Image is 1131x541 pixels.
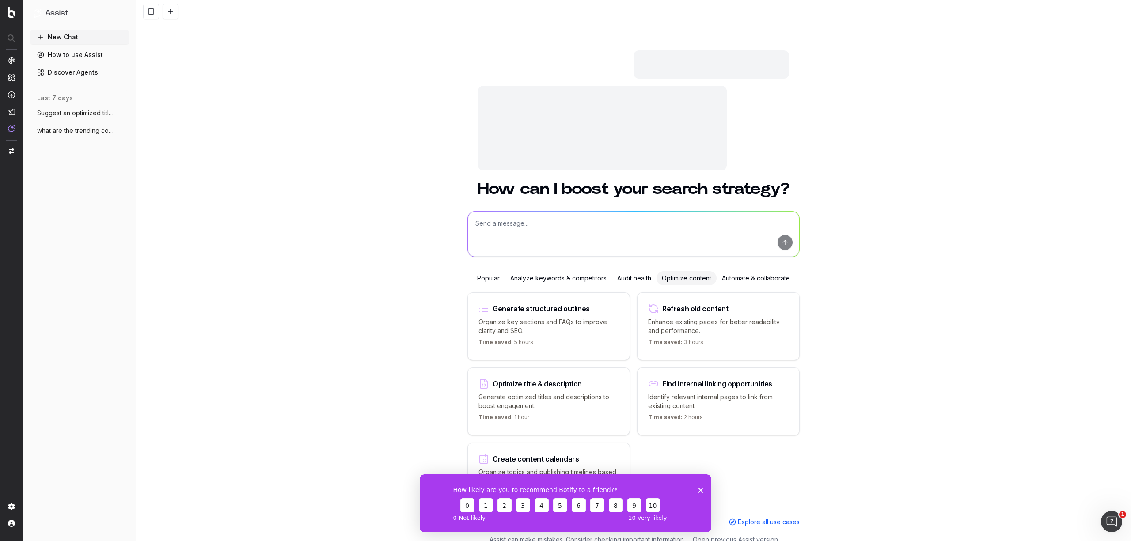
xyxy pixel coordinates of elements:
[8,7,15,18] img: Botify logo
[493,305,590,312] div: Generate structured outlines
[8,520,15,527] img: My account
[648,339,703,349] p: 3 hours
[9,148,14,154] img: Switch project
[612,271,657,285] div: Audit health
[8,57,15,64] img: Analytics
[478,318,619,335] p: Organize key sections and FAQs to improve clarity and SEO.
[648,393,789,410] p: Identify relevant internal pages to link from existing content.
[1119,511,1126,518] span: 1
[34,7,125,19] button: Assist
[478,393,619,410] p: Generate optimized titles and descriptions to boost engagement.
[648,339,683,345] span: Time saved:
[30,48,129,62] a: How to use Assist
[478,468,619,485] p: Organize topics and publishing timelines based on keyword trends.
[467,181,800,197] h1: How can I boost your search strategy?
[478,339,513,345] span: Time saved:
[37,126,115,135] span: what are the trending content topics aro
[478,339,533,349] p: 5 hours
[738,518,800,526] span: Explore all use cases
[37,109,115,117] span: Suggest an optimized title and descripti
[30,30,129,44] button: New Chat
[648,414,683,420] span: Time saved:
[420,474,711,532] iframe: Survey from Botify
[1101,511,1122,532] iframe: Intercom live chat
[493,455,579,462] div: Create content calendars
[8,108,15,115] img: Studio
[478,414,513,420] span: Time saved:
[717,271,795,285] div: Automate & collaborate
[662,305,728,312] div: Refresh old content
[8,125,15,132] img: Assist
[657,271,717,285] div: Optimize content
[729,518,800,526] a: Explore all use cases
[30,106,129,120] button: Suggest an optimized title and descripti
[493,380,582,387] div: Optimize title & description
[30,65,129,79] a: Discover Agents
[34,9,42,17] img: Assist
[8,91,15,98] img: Activation
[662,380,772,387] div: Find internal linking opportunities
[505,271,612,285] div: Analyze keywords & competitors
[8,503,15,510] img: Setting
[472,271,505,285] div: Popular
[648,318,789,335] p: Enhance existing pages for better readability and performance.
[8,74,15,81] img: Intelligence
[45,7,68,19] h1: Assist
[30,124,129,138] button: what are the trending content topics aro
[37,94,73,102] span: last 7 days
[478,414,529,424] p: 1 hour
[648,414,703,424] p: 2 hours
